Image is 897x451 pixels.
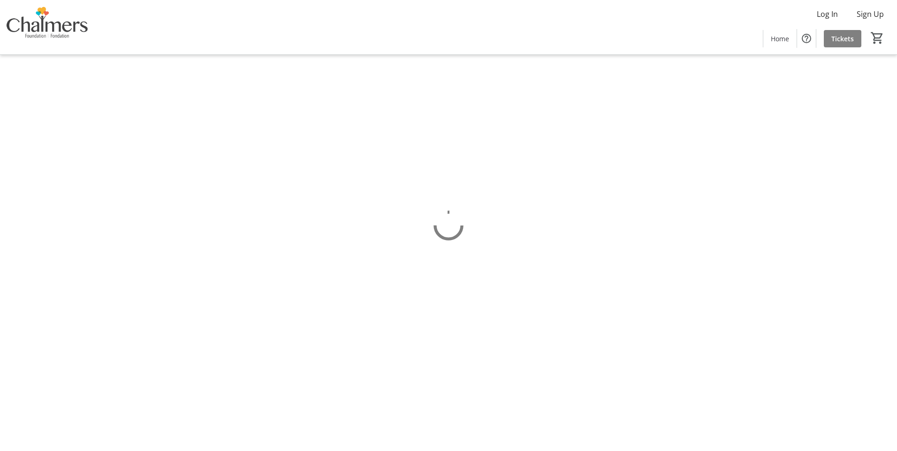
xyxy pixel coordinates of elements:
button: Help [797,29,816,48]
span: Sign Up [857,8,884,20]
a: Tickets [824,30,861,47]
img: Chalmers Foundation's Logo [6,4,89,51]
span: Home [771,34,789,44]
button: Log In [809,7,845,22]
span: Log In [817,8,838,20]
button: Sign Up [849,7,891,22]
button: Cart [869,30,886,46]
span: Tickets [831,34,854,44]
a: Home [763,30,797,47]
